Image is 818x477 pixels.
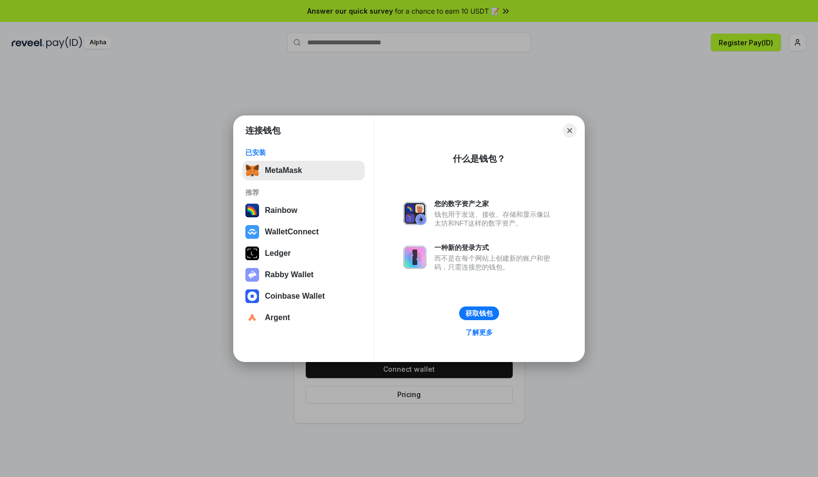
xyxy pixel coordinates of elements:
[242,201,365,220] button: Rainbow
[453,153,505,165] div: 什么是钱包？
[434,210,555,228] div: 钱包用于发送、接收、存储和显示像以太坊和NFT这样的数字资产。
[465,328,493,337] div: 了解更多
[403,246,427,269] img: svg+xml,%3Csvg%20xmlns%3D%22http%3A%2F%2Fwww.w3.org%2F2000%2Fsvg%22%20fill%3D%22none%22%20viewBox...
[265,313,290,322] div: Argent
[265,270,314,279] div: Rabby Wallet
[459,306,499,320] button: 获取钱包
[434,199,555,208] div: 您的数字资产之家
[242,265,365,285] button: Rabby Wallet
[434,243,555,252] div: 一种新的登录方式
[242,222,365,242] button: WalletConnect
[245,204,259,217] img: svg+xml,%3Csvg%20width%3D%22120%22%20height%3D%22120%22%20viewBox%3D%220%200%20120%20120%22%20fil...
[242,161,365,180] button: MetaMask
[242,286,365,306] button: Coinbase Wallet
[434,254,555,271] div: 而不是在每个网站上创建新的账户和密码，只需连接您的钱包。
[245,125,280,136] h1: 连接钱包
[403,202,427,225] img: svg+xml,%3Csvg%20xmlns%3D%22http%3A%2F%2Fwww.w3.org%2F2000%2Fsvg%22%20fill%3D%22none%22%20viewBox...
[460,326,499,339] a: 了解更多
[245,148,362,157] div: 已安装
[265,228,319,236] div: WalletConnect
[265,166,302,175] div: MetaMask
[245,247,259,260] img: svg+xml,%3Csvg%20xmlns%3D%22http%3A%2F%2Fwww.w3.org%2F2000%2Fsvg%22%20width%3D%2228%22%20height%3...
[245,268,259,282] img: svg+xml,%3Csvg%20xmlns%3D%22http%3A%2F%2Fwww.w3.org%2F2000%2Fsvg%22%20fill%3D%22none%22%20viewBox...
[465,309,493,318] div: 获取钱包
[563,124,576,137] button: Close
[242,308,365,327] button: Argent
[245,289,259,303] img: svg+xml,%3Csvg%20width%3D%2228%22%20height%3D%2228%22%20viewBox%3D%220%200%2028%2028%22%20fill%3D...
[265,292,325,301] div: Coinbase Wallet
[245,164,259,177] img: svg+xml,%3Csvg%20fill%3D%22none%22%20height%3D%2233%22%20viewBox%3D%220%200%2035%2033%22%20width%...
[245,311,259,324] img: svg+xml,%3Csvg%20width%3D%2228%22%20height%3D%2228%22%20viewBox%3D%220%200%2028%2028%22%20fill%3D...
[265,249,291,258] div: Ledger
[242,244,365,263] button: Ledger
[245,188,362,197] div: 推荐
[245,225,259,239] img: svg+xml,%3Csvg%20width%3D%2228%22%20height%3D%2228%22%20viewBox%3D%220%200%2028%2028%22%20fill%3D...
[265,206,297,215] div: Rainbow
